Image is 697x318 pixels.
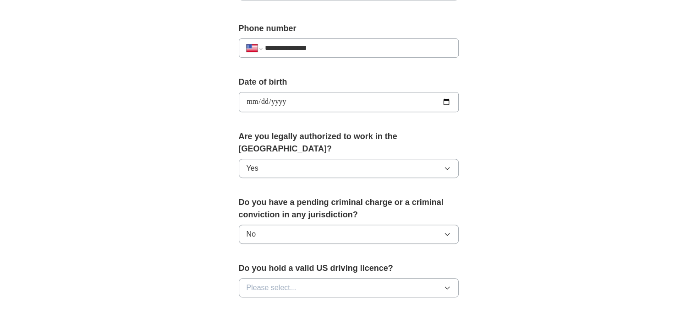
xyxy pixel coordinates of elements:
[239,278,459,297] button: Please select...
[239,225,459,244] button: No
[247,229,256,240] span: No
[239,130,459,155] label: Are you legally authorized to work in the [GEOGRAPHIC_DATA]?
[239,196,459,221] label: Do you have a pending criminal charge or a criminal conviction in any jurisdiction?
[239,76,459,88] label: Date of birth
[239,22,459,35] label: Phone number
[247,163,258,174] span: Yes
[247,282,296,293] span: Please select...
[239,262,459,275] label: Do you hold a valid US driving licence?
[239,159,459,178] button: Yes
